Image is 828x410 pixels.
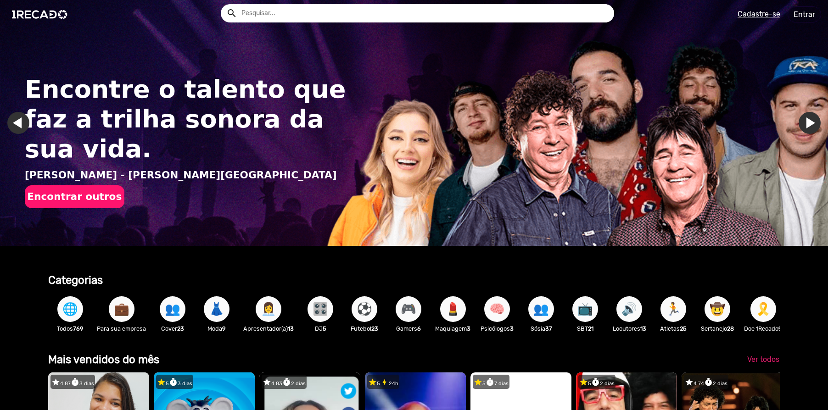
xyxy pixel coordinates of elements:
[323,325,326,332] b: 5
[568,324,603,333] p: SBT
[303,324,338,333] p: DJ
[616,296,642,322] button: 🔊
[48,274,103,287] b: Categorias
[710,296,725,322] span: 🤠
[524,324,559,333] p: Sósia
[489,296,505,322] span: 🧠
[165,296,180,322] span: 👥
[48,353,159,366] b: Mais vendidos do mês
[788,6,821,22] a: Entrar
[25,75,356,164] h1: Encontre o talento que faz a trilha sonora da sua vida.
[57,296,83,322] button: 🌐
[445,296,461,322] span: 💄
[572,296,598,322] button: 📺
[747,355,779,364] span: Ver todos
[347,324,382,333] p: Futebol
[73,325,84,332] b: 769
[440,296,466,322] button: 💄
[199,324,234,333] p: Moda
[256,296,281,322] button: 👩‍💼
[155,324,190,333] p: Cover
[660,296,686,322] button: 🏃
[528,296,554,322] button: 👥
[799,112,821,134] a: Ir para o próximo slide
[160,296,185,322] button: 👥
[204,296,229,322] button: 👗
[738,10,780,18] u: Cadastre-se
[7,112,29,134] a: Ir para o último slide
[577,296,593,322] span: 📺
[114,296,129,322] span: 💼
[510,325,514,332] b: 3
[109,296,134,322] button: 💼
[223,5,239,21] button: Example home icon
[243,324,294,333] p: Apresentador(a)
[435,324,470,333] p: Maquiagem
[401,296,416,322] span: 🎮
[25,185,124,208] button: Encontrar outros
[97,324,146,333] p: Para sua empresa
[545,325,552,332] b: 37
[417,325,421,332] b: 6
[727,325,734,332] b: 28
[209,296,224,322] span: 👗
[288,325,294,332] b: 13
[308,296,333,322] button: 🎛️
[313,296,328,322] span: 🎛️
[467,325,470,332] b: 3
[480,324,515,333] p: Psicólogos
[588,325,593,332] b: 21
[750,296,776,322] button: 🎗️
[640,325,646,332] b: 13
[396,296,421,322] button: 🎮
[53,324,88,333] p: Todos
[177,325,184,332] b: 23
[357,296,372,322] span: ⚽
[656,324,691,333] p: Atletas
[352,296,377,322] button: ⚽
[778,325,782,332] b: 9
[222,325,226,332] b: 9
[666,296,681,322] span: 🏃
[62,296,78,322] span: 🌐
[612,324,647,333] p: Locutores
[755,296,771,322] span: 🎗️
[25,168,356,183] p: [PERSON_NAME] - [PERSON_NAME][GEOGRAPHIC_DATA]
[226,8,237,19] mat-icon: Example home icon
[705,296,730,322] button: 🤠
[235,4,614,22] input: Pesquisar...
[484,296,510,322] button: 🧠
[744,324,782,333] p: Doe 1Recado
[621,296,637,322] span: 🔊
[700,324,735,333] p: Sertanejo
[371,325,378,332] b: 23
[533,296,549,322] span: 👥
[391,324,426,333] p: Gamers
[680,325,687,332] b: 25
[261,296,276,322] span: 👩‍💼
